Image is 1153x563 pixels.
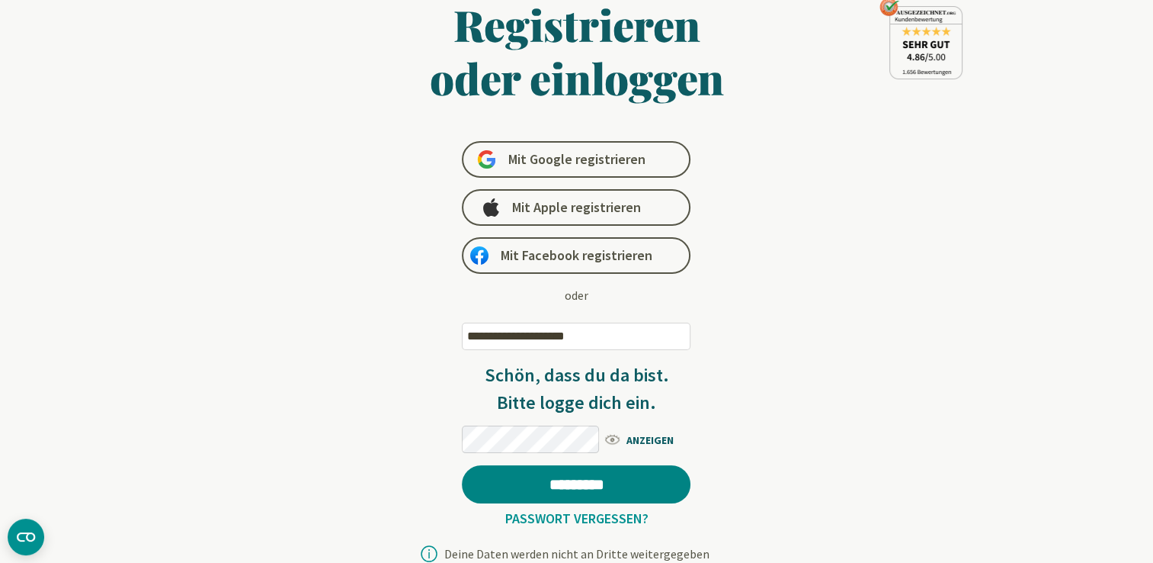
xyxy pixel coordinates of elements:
button: CMP-Widget öffnen [8,519,44,555]
span: Mit Google registrieren [508,150,645,169]
span: ANZEIGEN [603,429,690,449]
span: Mit Apple registrieren [512,198,641,217]
span: Mit Facebook registrieren [501,246,652,265]
div: oder [565,286,588,304]
a: Passwort vergessen? [498,510,654,527]
a: Mit Google registrieren [462,141,690,178]
div: Deine Daten werden nicht an Dritte weitergegeben [444,548,709,560]
a: Mit Apple registrieren [462,189,690,226]
h3: Schön, dass du da bist. Bitte logge dich ein. [462,362,690,417]
a: Mit Facebook registrieren [462,237,690,274]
